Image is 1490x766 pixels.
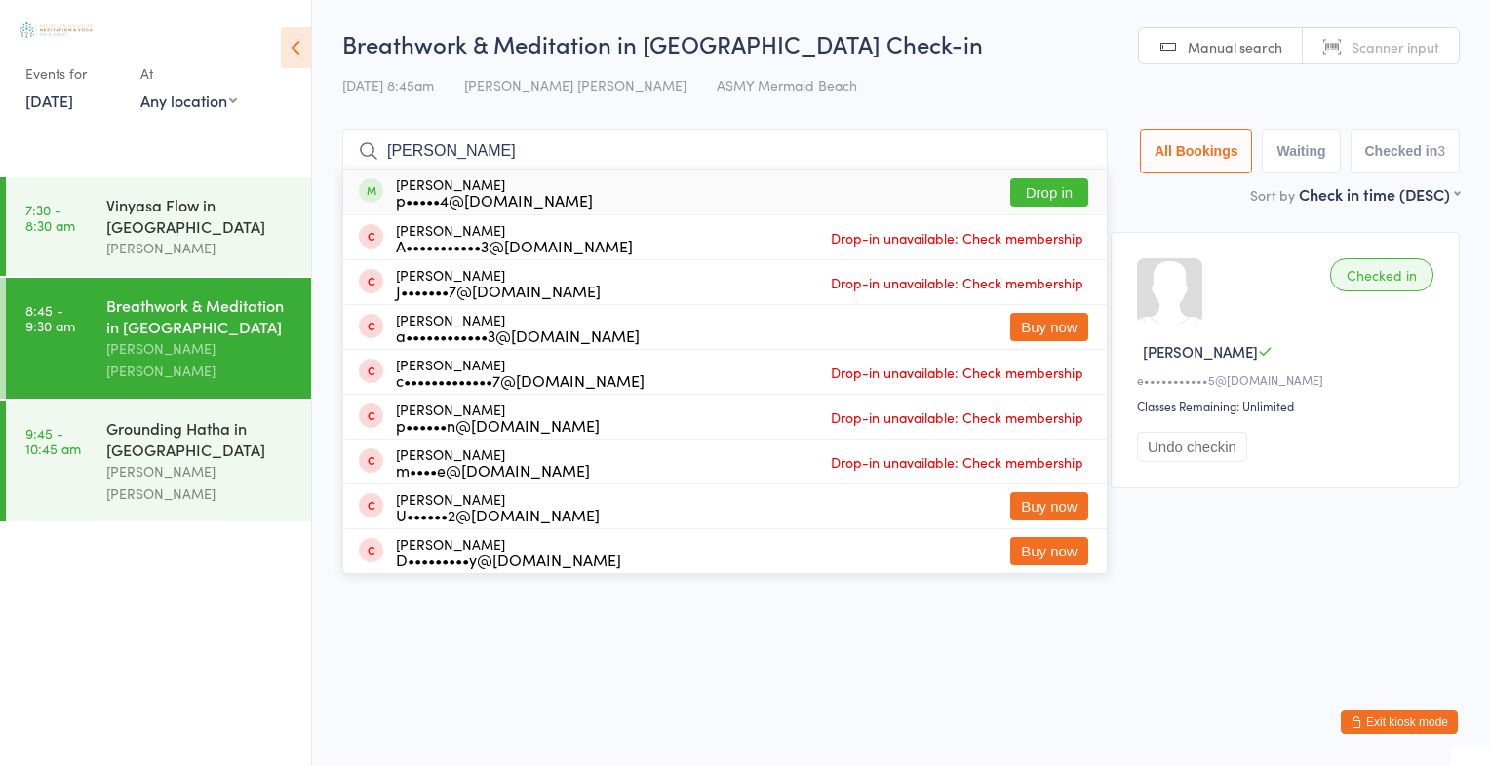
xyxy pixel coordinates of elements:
div: [PERSON_NAME] [PERSON_NAME] [106,460,294,505]
img: Australian School of Meditation & Yoga (Gold Coast) [20,22,93,38]
div: e•••••••••••5@[DOMAIN_NAME] [1137,371,1439,388]
div: [PERSON_NAME] [396,446,590,478]
button: Waiting [1262,129,1340,173]
div: At [140,57,237,90]
input: Search [342,129,1108,173]
div: p•••••4@[DOMAIN_NAME] [396,192,593,208]
div: a••••••••••••3@[DOMAIN_NAME] [396,327,640,343]
time: 9:45 - 10:45 am [25,425,81,456]
div: p••••••n@[DOMAIN_NAME] [396,417,600,433]
div: [PERSON_NAME] [396,402,600,433]
div: J•••••••7@[DOMAIN_NAME] [396,283,601,298]
span: Scanner input [1352,37,1439,57]
div: [PERSON_NAME] [396,176,593,208]
button: Buy now [1010,313,1088,341]
div: Any location [140,90,237,111]
span: Drop-in unavailable: Check membership [826,358,1088,387]
button: Buy now [1010,537,1088,565]
label: Sort by [1250,185,1295,205]
div: Classes Remaining: Unlimited [1137,398,1439,414]
div: [PERSON_NAME] [396,491,600,522]
span: Drop-in unavailable: Check membership [826,447,1088,477]
span: ASMY Mermaid Beach [717,75,857,95]
span: Drop-in unavailable: Check membership [826,223,1088,252]
button: Buy now [1010,492,1088,520]
div: [PERSON_NAME] [396,312,640,343]
div: A•••••••••••3@[DOMAIN_NAME] [396,238,633,253]
a: [DATE] [25,90,73,111]
div: [PERSON_NAME] [396,267,601,298]
a: 9:45 -10:45 amGrounding Hatha in [GEOGRAPHIC_DATA][PERSON_NAME] [PERSON_NAME] [6,401,311,521]
a: 8:45 -9:30 amBreathwork & Meditation in [GEOGRAPHIC_DATA][PERSON_NAME] [PERSON_NAME] [6,278,311,399]
span: Drop-in unavailable: Check membership [826,402,1088,432]
span: Drop-in unavailable: Check membership [826,268,1088,297]
div: m••••e@[DOMAIN_NAME] [396,462,590,478]
div: [PERSON_NAME] [396,222,633,253]
div: Events for [25,57,121,90]
div: [PERSON_NAME] [106,237,294,259]
div: Check in time (DESC) [1299,183,1460,205]
div: Grounding Hatha in [GEOGRAPHIC_DATA] [106,417,294,460]
div: Breathwork & Meditation in [GEOGRAPHIC_DATA] [106,294,294,337]
a: 7:30 -8:30 amVinyasa Flow in [GEOGRAPHIC_DATA][PERSON_NAME] [6,177,311,276]
div: 3 [1437,143,1445,159]
button: Drop in [1010,178,1088,207]
button: Exit kiosk mode [1341,710,1458,734]
div: [PERSON_NAME] [PERSON_NAME] [106,337,294,382]
div: Checked in [1330,258,1433,291]
span: [PERSON_NAME] [1143,341,1258,362]
div: c•••••••••••••7@[DOMAIN_NAME] [396,372,645,388]
h2: Breathwork & Meditation in [GEOGRAPHIC_DATA] Check-in [342,27,1460,59]
button: All Bookings [1140,129,1253,173]
span: Manual search [1188,37,1282,57]
time: 7:30 - 8:30 am [25,202,75,233]
button: Checked in3 [1351,129,1461,173]
button: Undo checkin [1137,432,1247,462]
div: [PERSON_NAME] [396,536,621,567]
span: [DATE] 8:45am [342,75,434,95]
div: [PERSON_NAME] [396,357,645,388]
div: U••••••2@[DOMAIN_NAME] [396,507,600,522]
span: [PERSON_NAME] [PERSON_NAME] [464,75,686,95]
div: D•••••••••y@[DOMAIN_NAME] [396,552,621,567]
div: Vinyasa Flow in [GEOGRAPHIC_DATA] [106,194,294,237]
time: 8:45 - 9:30 am [25,302,75,333]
